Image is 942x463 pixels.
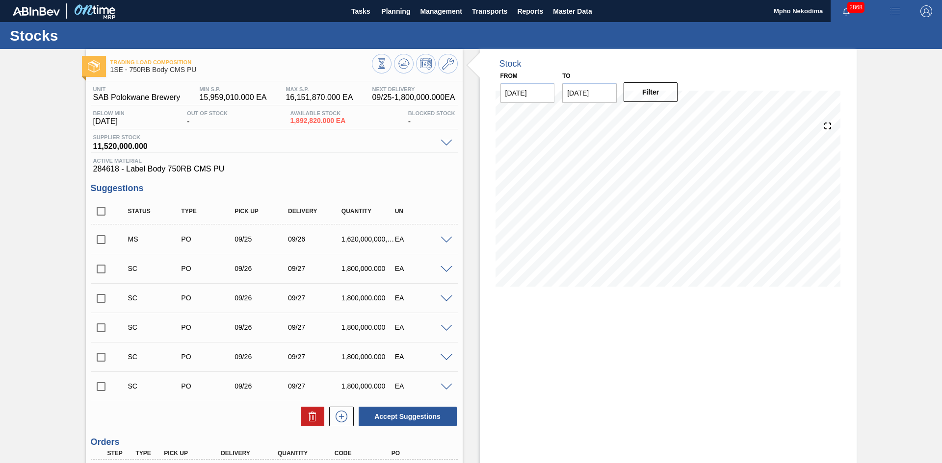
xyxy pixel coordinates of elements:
div: EA [392,323,452,331]
div: 09/26/2025 [232,382,291,390]
div: Delivery [218,450,282,457]
div: Pick up [232,208,291,215]
div: New suggestion [324,407,354,426]
div: Purchase order [179,382,238,390]
div: 09/26/2025 [232,353,291,361]
div: 1,800,000.000 [339,382,398,390]
span: MAX S.P. [286,86,353,92]
div: Delivery [286,208,345,215]
img: Ícone [88,60,100,73]
div: 09/27/2025 [286,323,345,331]
button: Schedule Inventory [416,54,436,73]
div: PO [389,450,453,457]
div: - [184,110,230,126]
span: Next Delivery [372,86,455,92]
div: Suggestion Created [126,294,185,302]
span: 1SE - 750RB Body CMS PU [110,66,372,73]
div: 09/27/2025 [286,265,345,272]
input: mm/dd/yyyy [562,83,617,103]
div: Stock [499,59,522,69]
span: Planning [381,5,410,17]
span: Trading Load Composition [110,59,372,65]
span: Master Data [553,5,592,17]
div: 09/27/2025 [286,353,345,361]
span: Transports [472,5,507,17]
h3: Orders [91,437,458,447]
div: 1,620,000,000,000.000 [339,235,398,243]
div: Code [332,450,396,457]
div: Status [126,208,185,215]
div: 1,800,000.000 [339,353,398,361]
div: Manual Suggestion [126,235,185,243]
div: Purchase order [179,323,238,331]
div: EA [392,265,452,272]
button: Go to Master Data / General [438,54,458,73]
div: Suggestion Created [126,265,185,272]
span: Available Stock [290,110,345,116]
div: EA [392,294,452,302]
span: 1,892,820.000 EA [290,117,345,124]
div: Purchase order [179,353,238,361]
div: 1,800,000.000 [339,265,398,272]
span: Supplier Stock [93,134,436,140]
span: 284618 - Label Body 750RB CMS PU [93,165,455,173]
span: 09/25 - 1,800,000.000 EA [372,93,455,102]
div: Type [179,208,238,215]
button: Notifications [831,4,862,18]
div: Suggestion Created [126,323,185,331]
div: 09/26/2025 [286,235,345,243]
div: 09/27/2025 [286,294,345,302]
span: Tasks [350,5,371,17]
span: Below Min [93,110,125,116]
span: Out Of Stock [187,110,228,116]
div: EA [392,353,452,361]
label: to [562,73,570,79]
button: Filter [624,82,678,102]
h1: Stocks [10,30,184,41]
span: 15,959,010.000 EA [199,93,266,102]
span: SAB Polokwane Brewery [93,93,181,102]
div: Suggestion Created [126,382,185,390]
span: Unit [93,86,181,92]
img: Logout [920,5,932,17]
div: - [406,110,458,126]
div: 1,800,000.000 [339,294,398,302]
span: Blocked Stock [408,110,455,116]
span: Management [420,5,462,17]
img: TNhmsLtSVTkK8tSr43FrP2fwEKptu5GPRR3wAAAABJRU5ErkJggg== [13,7,60,16]
div: Type [133,450,162,457]
input: mm/dd/yyyy [500,83,555,103]
div: Accept Suggestions [354,406,458,427]
span: 2868 [847,2,864,13]
div: Purchase order [179,235,238,243]
div: 09/26/2025 [232,323,291,331]
div: 09/26/2025 [232,294,291,302]
button: Accept Suggestions [359,407,457,426]
div: Step [105,450,134,457]
label: From [500,73,518,79]
div: 1,800,000.000 [339,323,398,331]
div: EA [392,382,452,390]
div: 09/25/2025 [232,235,291,243]
button: Update Chart [394,54,414,73]
div: UN [392,208,452,215]
div: 09/27/2025 [286,382,345,390]
div: Pick up [161,450,225,457]
img: userActions [889,5,901,17]
span: [DATE] [93,117,125,126]
div: Quantity [275,450,339,457]
span: 11,520,000.000 [93,140,436,150]
div: Purchase order [179,294,238,302]
div: Delete Suggestions [296,407,324,426]
div: Suggestion Created [126,353,185,361]
span: MIN S.P. [199,86,266,92]
div: EA [392,235,452,243]
div: Quantity [339,208,398,215]
h3: Suggestions [91,183,458,194]
span: Active Material [93,158,455,164]
div: Purchase order [179,265,238,272]
span: Reports [517,5,543,17]
button: Stocks Overview [372,54,392,73]
span: 16,151,870.000 EA [286,93,353,102]
div: 09/26/2025 [232,265,291,272]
